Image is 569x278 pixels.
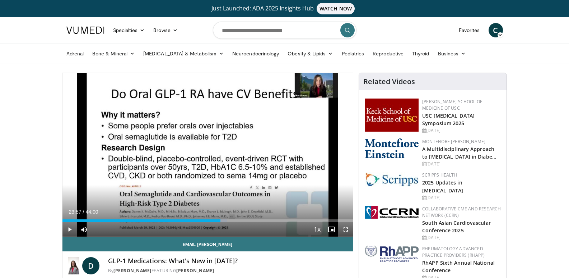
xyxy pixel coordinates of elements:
[365,172,419,187] img: c9f2b0b7-b02a-4276-a72a-b0cbb4230bc1.jpg.150x105_q85_autocrop_double_scale_upscale_version-0.2.jpg
[422,246,485,258] a: Rheumatology Advanced Practice Providers (RhAPP)
[85,209,98,215] span: 44:00
[422,219,491,234] a: South Asian Cardiovascular Conference 2025
[365,99,419,132] img: 7b941f1f-d101-407a-8bfa-07bd47db01ba.png.150x105_q85_autocrop_double_scale_upscale_version-0.2.jpg
[62,73,353,237] video-js: Video Player
[62,222,77,237] button: Play
[113,268,151,274] a: [PERSON_NAME]
[365,206,419,219] img: a04ee3ba-8487-4636-b0fb-5e8d268f3737.png.150x105_q85_autocrop_double_scale_upscale_version-0.2.png
[228,46,283,61] a: Neuroendocrinology
[108,257,347,265] h4: GLP-1 Medications: What's New in [DATE]?
[422,259,495,274] a: RhAPP Sixth Annual National Conference
[283,46,337,61] a: Obesity & Lipids
[422,127,501,134] div: [DATE]
[422,234,501,241] div: [DATE]
[109,23,149,37] a: Specialties
[77,222,91,237] button: Mute
[108,268,347,274] div: By FEATURING
[324,222,339,237] button: Enable picture-in-picture mode
[422,195,501,201] div: [DATE]
[368,46,408,61] a: Reproductive
[422,138,485,145] a: Montefiore [PERSON_NAME]
[422,179,463,193] a: 2025 Updates in [MEDICAL_DATA]
[68,257,80,274] img: Diana Isaacs
[82,257,99,274] a: D
[408,46,434,61] a: Thyroid
[422,146,496,160] a: A Multidisciplinary Approach to [MEDICAL_DATA] in Diabe…
[422,99,482,111] a: [PERSON_NAME] School of Medicine of USC
[176,268,214,274] a: [PERSON_NAME]
[422,112,475,127] a: USC [MEDICAL_DATA] Symposium 2025
[365,138,419,158] img: b0142b4c-93a1-4b58-8f91-5265c282693c.png.150x105_q85_autocrop_double_scale_upscale_version-0.2.png
[149,23,182,37] a: Browse
[454,23,484,37] a: Favorites
[317,3,355,14] span: WATCH NOW
[365,246,419,262] img: 11a1138e-2689-4538-9ce3-9798b80e7b29.png.150x105_q85_autocrop_double_scale_upscale_version-0.2.png
[62,46,88,61] a: Adrenal
[337,46,369,61] a: Pediatrics
[62,237,353,251] a: Email [PERSON_NAME]
[489,23,503,37] a: C
[62,219,353,222] div: Progress Bar
[310,222,324,237] button: Playback Rate
[67,3,502,14] a: Just Launched: ADA 2025 Insights HubWATCH NOW
[339,222,353,237] button: Fullscreen
[213,22,356,39] input: Search topics, interventions
[66,27,104,34] img: VuMedi Logo
[422,172,457,178] a: Scripps Health
[69,209,81,215] span: 23:57
[88,46,139,61] a: Bone & Mineral
[83,209,84,215] span: /
[422,206,501,218] a: Collaborative CME and Research Network (CCRN)
[363,77,415,86] h4: Related Videos
[139,46,228,61] a: [MEDICAL_DATA] & Metabolism
[434,46,470,61] a: Business
[422,161,501,167] div: [DATE]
